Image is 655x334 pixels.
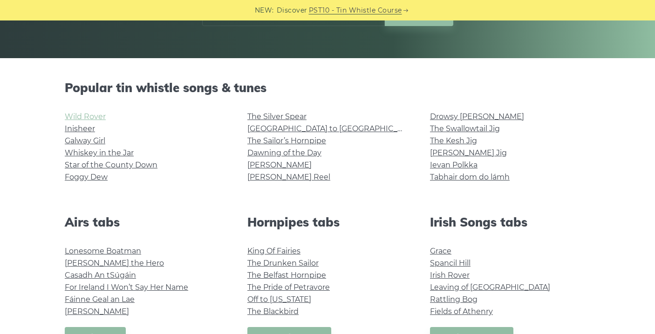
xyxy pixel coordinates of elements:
a: Ievan Polkka [430,160,478,169]
h2: Hornpipes tabs [247,215,408,229]
a: Spancil Hill [430,259,471,267]
a: Star of the County Down [65,160,157,169]
a: Irish Rover [430,271,470,280]
a: The Sailor’s Hornpipe [247,136,326,145]
a: [PERSON_NAME] the Hero [65,259,164,267]
a: Fields of Athenry [430,307,493,316]
a: Off to [US_STATE] [247,295,311,304]
a: [PERSON_NAME] Reel [247,173,330,181]
a: Fáinne Geal an Lae [65,295,135,304]
a: Rattling Bog [430,295,478,304]
a: King Of Fairies [247,247,300,255]
h2: Irish Songs tabs [430,215,590,229]
a: Whiskey in the Jar [65,148,134,157]
span: Discover [277,5,307,16]
a: PST10 - Tin Whistle Course [309,5,402,16]
a: Drowsy [PERSON_NAME] [430,112,524,121]
a: Inisheer [65,124,95,133]
h2: Popular tin whistle songs & tunes [65,80,590,95]
a: Casadh An tSúgáin [65,271,136,280]
a: The Pride of Petravore [247,283,330,292]
a: The Drunken Sailor [247,259,319,267]
a: For Ireland I Won’t Say Her Name [65,283,188,292]
a: Leaving of [GEOGRAPHIC_DATA] [430,283,550,292]
a: Foggy Dew [65,173,108,181]
a: The Blackbird [247,307,299,316]
a: Tabhair dom do lámh [430,173,510,181]
a: Lonesome Boatman [65,247,141,255]
a: Galway Girl [65,136,105,145]
h2: Airs tabs [65,215,225,229]
a: [PERSON_NAME] Jig [430,148,507,157]
a: [PERSON_NAME] [65,307,129,316]
a: Wild Rover [65,112,106,121]
span: NEW: [255,5,274,16]
a: The Silver Spear [247,112,307,121]
a: Grace [430,247,451,255]
a: The Belfast Hornpipe [247,271,326,280]
a: The Swallowtail Jig [430,124,500,133]
a: The Kesh Jig [430,136,477,145]
a: [GEOGRAPHIC_DATA] to [GEOGRAPHIC_DATA] [247,124,419,133]
a: [PERSON_NAME] [247,160,312,169]
a: Dawning of the Day [247,148,321,157]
